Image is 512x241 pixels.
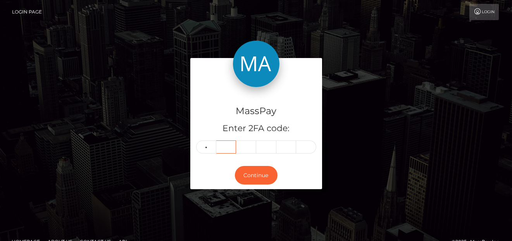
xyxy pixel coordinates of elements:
h4: MassPay [196,104,316,118]
a: Login Page [12,4,42,20]
img: MassPay [233,41,279,87]
h5: Enter 2FA code: [196,123,316,135]
button: Continue [235,166,278,185]
a: Login [469,4,499,20]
